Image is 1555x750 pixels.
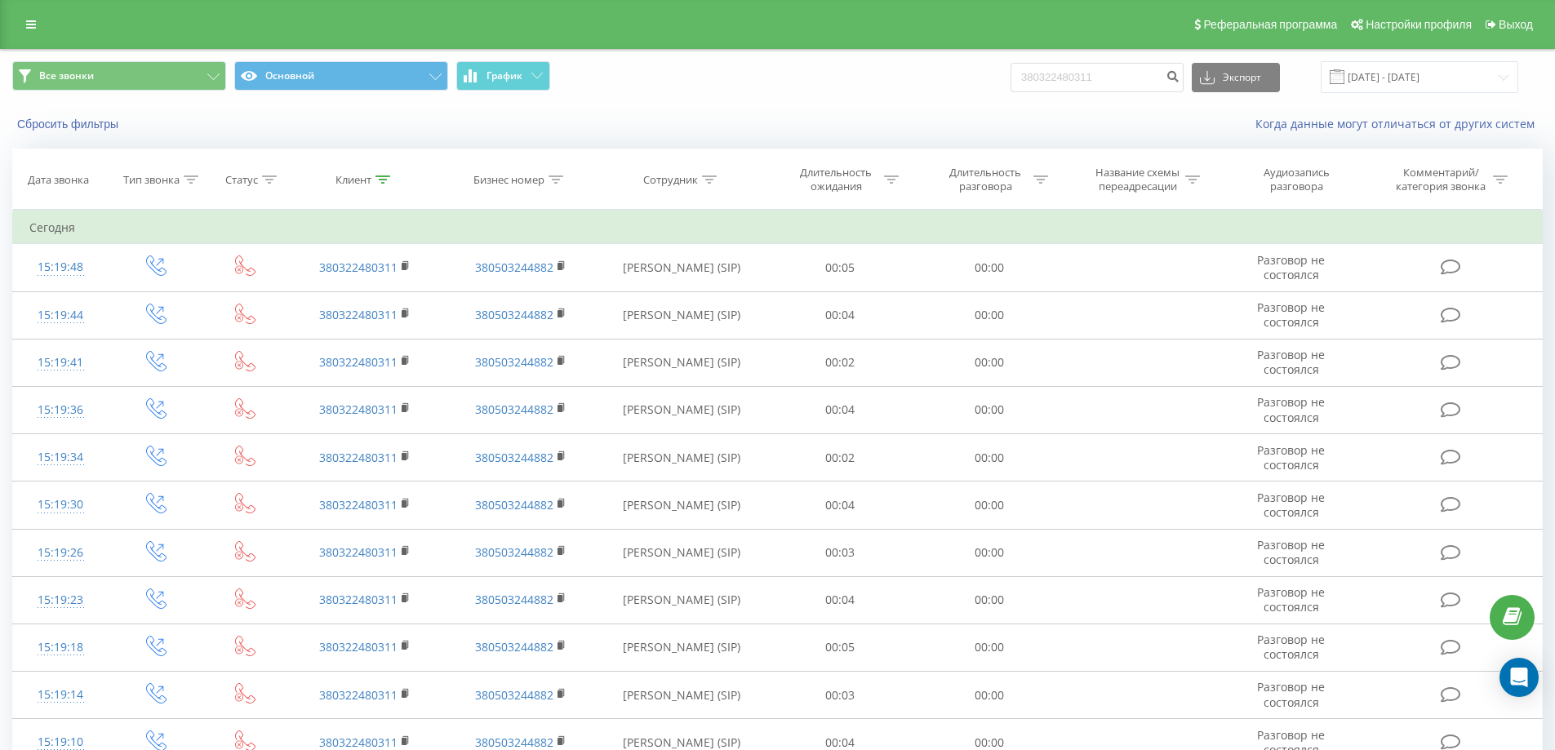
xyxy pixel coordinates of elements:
a: 380322480311 [319,354,398,370]
span: Разговор не состоялся [1257,347,1325,377]
td: 00:02 [766,434,915,482]
button: Все звонки [12,61,226,91]
td: [PERSON_NAME] (SIP) [598,529,766,576]
a: 380322480311 [319,307,398,322]
span: Выход [1499,18,1533,31]
a: 380503244882 [475,450,553,465]
td: [PERSON_NAME] (SIP) [598,291,766,339]
td: 00:00 [915,624,1064,671]
a: 380322480311 [319,260,398,275]
a: 380322480311 [319,544,398,560]
td: 00:02 [766,339,915,386]
td: [PERSON_NAME] (SIP) [598,672,766,719]
span: Разговор не состоялся [1257,679,1325,709]
td: [PERSON_NAME] (SIP) [598,482,766,529]
td: 00:00 [915,482,1064,529]
div: 15:19:23 [29,584,92,616]
div: 15:19:26 [29,537,92,569]
div: 15:19:36 [29,394,92,426]
a: 380322480311 [319,402,398,417]
td: 00:05 [766,624,915,671]
button: Сбросить фильтры [12,117,127,131]
a: 380322480311 [319,592,398,607]
a: 380322480311 [319,734,398,750]
div: 15:19:14 [29,679,92,711]
div: 15:19:34 [29,442,92,473]
a: 380322480311 [319,687,398,703]
button: Экспорт [1192,63,1280,92]
td: [PERSON_NAME] (SIP) [598,624,766,671]
a: 380322480311 [319,639,398,655]
div: Название схемы переадресации [1094,166,1181,193]
div: Длительность разговора [942,166,1029,193]
div: Аудиозапись разговора [1243,166,1349,193]
td: 00:00 [915,672,1064,719]
td: 00:00 [915,576,1064,624]
td: 00:00 [915,386,1064,433]
td: 00:03 [766,672,915,719]
td: 00:04 [766,576,915,624]
td: 00:00 [915,529,1064,576]
td: 00:03 [766,529,915,576]
div: 15:19:18 [29,632,92,663]
span: Все звонки [39,69,94,82]
span: Разговор не состоялся [1257,584,1325,615]
span: Разговор не состоялся [1257,632,1325,662]
a: 380322480311 [319,497,398,513]
span: Разговор не состоялся [1257,252,1325,282]
div: 15:19:41 [29,347,92,379]
button: График [456,61,550,91]
div: Дата звонка [28,173,89,187]
a: 380503244882 [475,687,553,703]
td: 00:04 [766,291,915,339]
span: Реферальная программа [1203,18,1337,31]
div: Статус [225,173,258,187]
td: [PERSON_NAME] (SIP) [598,339,766,386]
div: 15:19:48 [29,251,92,283]
div: Тип звонка [123,173,180,187]
a: 380503244882 [475,307,553,322]
a: 380503244882 [475,639,553,655]
span: Разговор не состоялся [1257,394,1325,424]
td: [PERSON_NAME] (SIP) [598,434,766,482]
td: 00:00 [915,244,1064,291]
a: 380503244882 [475,354,553,370]
td: [PERSON_NAME] (SIP) [598,576,766,624]
div: Клиент [335,173,371,187]
a: 380503244882 [475,497,553,513]
td: 00:00 [915,339,1064,386]
a: 380503244882 [475,592,553,607]
div: Сотрудник [643,173,698,187]
input: Поиск по номеру [1011,63,1184,92]
div: Open Intercom Messenger [1499,658,1539,697]
a: 380503244882 [475,734,553,750]
a: 380322480311 [319,450,398,465]
span: Разговор не состоялся [1257,490,1325,520]
span: График [486,70,522,82]
span: Разговор не состоялся [1257,442,1325,473]
div: Бизнес номер [473,173,544,187]
td: Сегодня [13,211,1543,244]
td: 00:00 [915,434,1064,482]
td: [PERSON_NAME] (SIP) [598,386,766,433]
span: Разговор не состоялся [1257,537,1325,567]
a: 380503244882 [475,260,553,275]
a: Когда данные могут отличаться от других систем [1255,116,1543,131]
span: Настройки профиля [1366,18,1472,31]
a: 380503244882 [475,402,553,417]
div: Длительность ожидания [793,166,880,193]
td: 00:04 [766,386,915,433]
span: Разговор не состоялся [1257,300,1325,330]
button: Основной [234,61,448,91]
td: [PERSON_NAME] (SIP) [598,244,766,291]
a: 380503244882 [475,544,553,560]
div: 15:19:44 [29,300,92,331]
div: Комментарий/категория звонка [1393,166,1489,193]
td: 00:04 [766,482,915,529]
td: 00:00 [915,291,1064,339]
td: 00:05 [766,244,915,291]
div: 15:19:30 [29,489,92,521]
